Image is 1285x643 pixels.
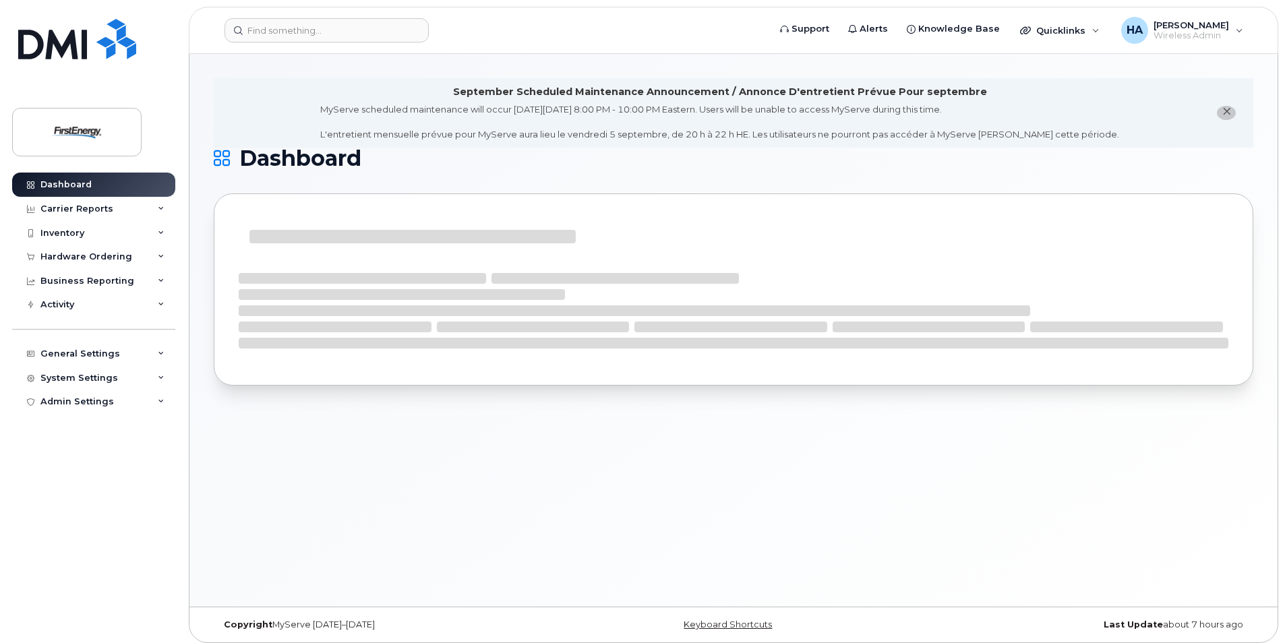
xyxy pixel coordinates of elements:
strong: Copyright [224,619,272,630]
span: Dashboard [239,148,361,169]
div: about 7 hours ago [907,619,1253,630]
div: MyServe [DATE]–[DATE] [214,619,560,630]
div: MyServe scheduled maintenance will occur [DATE][DATE] 8:00 PM - 10:00 PM Eastern. Users will be u... [320,103,1119,141]
button: close notification [1217,106,1236,120]
strong: Last Update [1104,619,1163,630]
div: September Scheduled Maintenance Announcement / Annonce D'entretient Prévue Pour septembre [453,85,987,99]
a: Keyboard Shortcuts [684,619,772,630]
